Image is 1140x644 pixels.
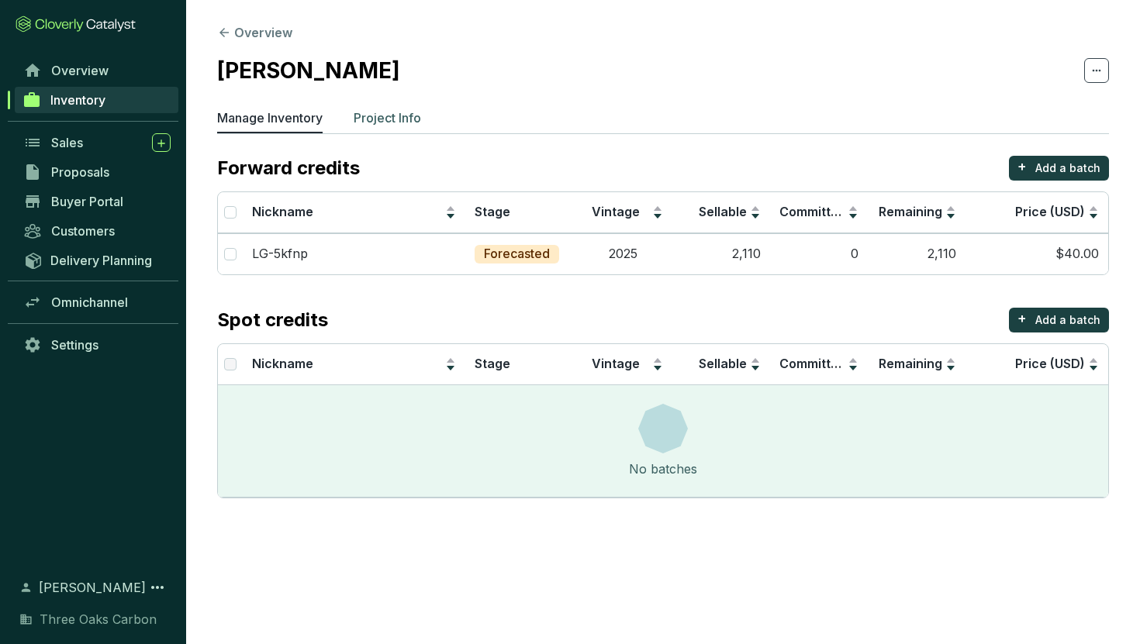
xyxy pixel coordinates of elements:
[217,54,400,87] h2: [PERSON_NAME]
[16,159,178,185] a: Proposals
[50,92,105,108] span: Inventory
[779,204,846,219] span: Committed
[16,129,178,156] a: Sales
[966,233,1108,274] td: $40.00
[51,63,109,78] span: Overview
[39,578,146,597] span: [PERSON_NAME]
[629,460,697,478] div: No batches
[770,233,868,274] td: 0
[252,246,308,263] p: LG-5kfnp
[217,308,328,332] p: Spot credits
[16,218,178,244] a: Customers
[16,332,178,358] a: Settings
[1009,308,1109,332] button: +Add a batch
[16,57,178,84] a: Overview
[672,233,770,274] td: 2,110
[354,108,421,127] p: Project Info
[1015,356,1085,371] span: Price (USD)
[879,204,942,219] span: Remaining
[574,233,672,274] td: 2025
[50,253,152,268] span: Delivery Planning
[1009,156,1109,181] button: +Add a batch
[1035,160,1100,176] p: Add a batch
[15,87,178,113] a: Inventory
[51,135,83,150] span: Sales
[879,356,942,371] span: Remaining
[475,204,510,219] span: Stage
[16,289,178,315] a: Omnichannel
[16,247,178,273] a: Delivery Planning
[484,246,550,263] p: Forecasted
[217,23,292,42] button: Overview
[779,356,846,371] span: Committed
[252,204,313,219] span: Nickname
[217,108,323,127] p: Manage Inventory
[699,204,747,219] span: Sellable
[699,356,747,371] span: Sellable
[1017,156,1027,177] p: +
[1017,308,1027,329] p: +
[1015,204,1085,219] span: Price (USD)
[1035,312,1100,328] p: Add a batch
[475,356,510,371] span: Stage
[217,156,360,181] p: Forward credits
[465,192,574,233] th: Stage
[40,610,157,629] span: Three Oaks Carbon
[51,164,109,180] span: Proposals
[252,356,313,371] span: Nickname
[51,337,98,353] span: Settings
[51,223,115,239] span: Customers
[592,356,640,371] span: Vintage
[16,188,178,215] a: Buyer Portal
[868,233,966,274] td: 2,110
[465,344,574,385] th: Stage
[51,194,123,209] span: Buyer Portal
[592,204,640,219] span: Vintage
[51,294,128,310] span: Omnichannel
